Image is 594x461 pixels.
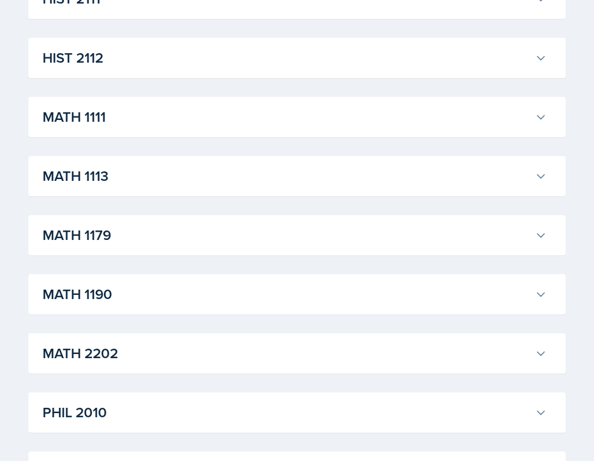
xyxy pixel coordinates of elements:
h3: MATH 1190 [43,284,530,305]
button: PHIL 2010 [40,400,549,426]
h3: MATH 2202 [43,343,530,364]
h3: HIST 2112 [43,47,530,69]
h3: PHIL 2010 [43,402,530,423]
h3: MATH 1179 [43,225,530,246]
button: HIST 2112 [40,45,549,71]
button: MATH 2202 [40,340,549,366]
h3: MATH 1113 [43,165,530,187]
h3: MATH 1111 [43,106,530,128]
button: MATH 1190 [40,281,549,307]
button: MATH 1113 [40,163,549,189]
button: MATH 1179 [40,222,549,248]
button: MATH 1111 [40,104,549,130]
